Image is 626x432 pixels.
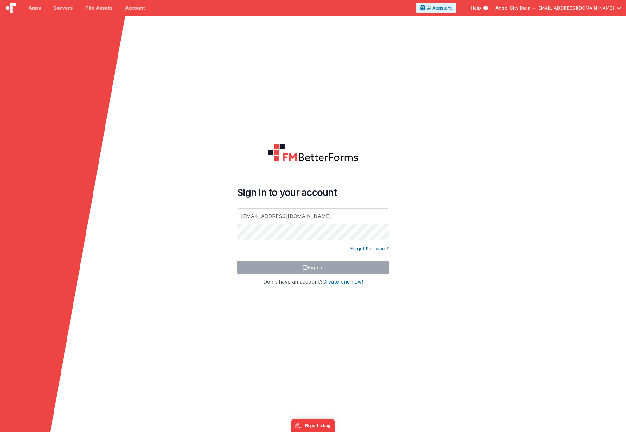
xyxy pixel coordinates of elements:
[495,5,536,11] span: Angel City Data —
[54,5,73,11] span: Servers
[237,208,389,224] input: Email Address
[416,3,456,13] button: AI Assistant
[237,187,389,198] h4: Sign in to your account
[291,419,335,432] iframe: Marker.io feedback button
[29,5,41,11] span: Apps
[350,246,389,252] a: Forgot Password?
[237,279,389,285] h4: Don't have an account?
[237,261,389,274] button: Sign In
[471,5,481,11] span: Help
[495,5,621,11] button: Angel City Data — [EMAIL_ADDRESS][DOMAIN_NAME]
[86,5,113,11] span: File Assets
[427,5,452,11] span: AI Assistant
[536,5,614,11] span: [EMAIL_ADDRESS][DOMAIN_NAME]
[323,279,363,285] button: Create one now!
